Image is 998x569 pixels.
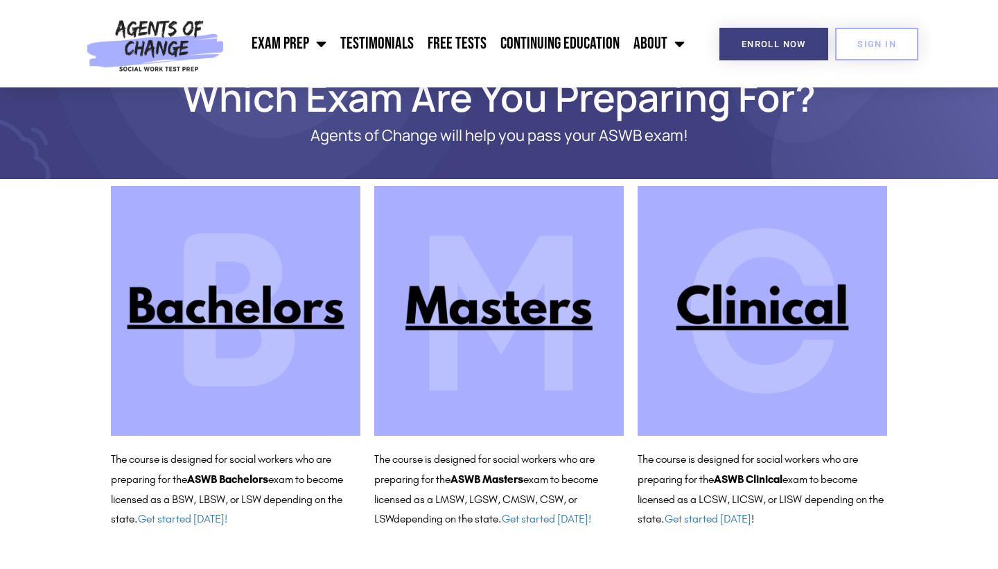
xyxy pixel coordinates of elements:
[138,512,227,525] a: Get started [DATE]!
[159,127,839,144] p: Agents of Change will help you pass your ASWB exam!
[665,512,751,525] a: Get started [DATE]
[104,81,894,113] h1: Which Exam Are You Preparing For?
[627,26,692,61] a: About
[857,40,896,49] span: SIGN IN
[333,26,421,61] a: Testimonials
[245,26,333,61] a: Exam Prep
[835,28,918,60] a: SIGN IN
[187,473,268,486] b: ASWB Bachelors
[231,26,692,61] nav: Menu
[719,28,828,60] a: Enroll Now
[111,450,360,529] p: The course is designed for social workers who are preparing for the exam to become licensed as a ...
[742,40,806,49] span: Enroll Now
[714,473,782,486] b: ASWB Clinical
[661,512,754,525] span: . !
[450,473,523,486] b: ASWB Masters
[493,26,627,61] a: Continuing Education
[421,26,493,61] a: Free Tests
[374,450,624,529] p: The course is designed for social workers who are preparing for the exam to become licensed as a ...
[502,512,591,525] a: Get started [DATE]!
[638,450,887,529] p: The course is designed for social workers who are preparing for the exam to become licensed as a ...
[394,512,591,525] span: depending on the state.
